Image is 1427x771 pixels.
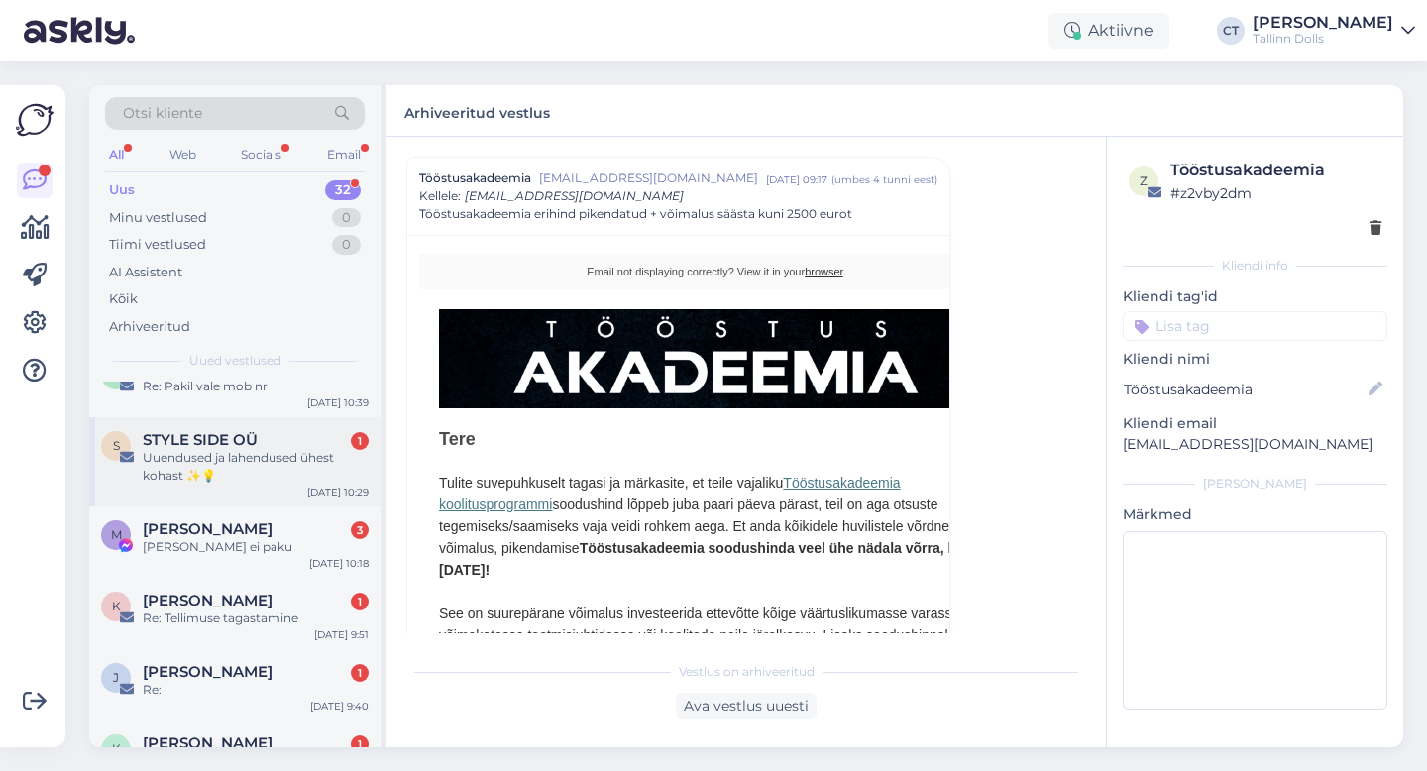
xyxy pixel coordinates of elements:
[439,264,994,279] p: Email not displaying correctly? View it in your .
[419,169,531,187] span: Tööstusakadeemia
[351,735,369,753] div: 1
[314,627,369,642] div: [DATE] 9:51
[165,142,200,167] div: Web
[1253,15,1415,47] a: [PERSON_NAME]Tallinn Dolls
[109,208,207,228] div: Minu vestlused
[439,475,901,512] a: Tööstusakadeemia koolitusprogrammi
[113,670,119,685] span: J
[332,208,361,228] div: 0
[237,142,285,167] div: Socials
[1140,173,1148,188] span: z
[351,664,369,682] div: 1
[109,317,190,337] div: Arhiveeritud
[109,263,182,282] div: AI Assistent
[323,142,365,167] div: Email
[465,188,684,203] span: [EMAIL_ADDRESS][DOMAIN_NAME]
[111,527,122,542] span: M
[351,593,369,610] div: 1
[1253,15,1393,31] div: [PERSON_NAME]
[109,289,138,309] div: Kõik
[143,663,273,681] span: Jelena Šišina
[1123,349,1387,370] p: Kliendi nimi
[109,180,135,200] div: Uus
[143,538,369,556] div: [PERSON_NAME] ei paku
[113,438,120,453] span: S
[1170,182,1381,204] div: # z2vby2dm
[676,693,817,719] div: Ava vestlus uuesti
[419,188,461,203] span: Kellele :
[1217,17,1245,45] div: CT
[1124,379,1365,400] input: Lisa nimi
[112,599,121,613] span: K
[307,485,369,499] div: [DATE] 10:29
[805,266,843,277] a: browser
[404,97,550,124] label: Arhiveeritud vestlus
[439,540,976,578] strong: Tööstusakadeemia soodushinda veel ühe nädala võrra, kuni [DATE]!
[1123,475,1387,493] div: [PERSON_NAME]
[1170,159,1381,182] div: Tööstusakadeemia
[143,734,273,752] span: Kadri Norit
[143,431,258,449] span: STYLE SIDE OÜ
[539,169,766,187] span: [EMAIL_ADDRESS][DOMAIN_NAME]
[1123,413,1387,434] p: Kliendi email
[1123,257,1387,275] div: Kliendi info
[109,235,206,255] div: Tiimi vestlused
[143,449,369,485] div: Uuendused ja lahendused ühest kohast ✨💡
[1123,504,1387,525] p: Märkmed
[143,592,273,609] span: Katrin Torkel
[309,556,369,571] div: [DATE] 10:18
[1253,31,1393,47] div: Tallinn Dolls
[679,663,815,681] span: Vestlus on arhiveeritud
[123,103,202,124] span: Otsi kliente
[439,603,994,690] p: See on suurepärane võimalus investeerida ettevõtte kõige väärtuslikumasse varasse – võimekatesse ...
[332,235,361,255] div: 0
[307,395,369,410] div: [DATE] 10:39
[766,172,827,187] div: [DATE] 09:17
[1123,434,1387,455] p: [EMAIL_ADDRESS][DOMAIN_NAME]
[143,378,369,395] div: Re: Pakil vale mob nr
[16,101,54,139] img: Askly Logo
[143,520,273,538] span: Maiken Sikk
[439,309,994,408] img: Tööstusakadeemia
[1123,311,1387,341] input: Lisa tag
[325,180,361,200] div: 32
[112,741,121,756] span: K
[143,609,369,627] div: Re: Tellimuse tagastamine
[1048,13,1169,49] div: Aktiivne
[419,205,852,223] span: Tööstusakadeemia erihind pikendatud + võimalus säästa kuni 2500 eurot
[351,521,369,539] div: 3
[439,472,994,581] p: Tulite suvepuhkuselt tagasi ja märkasite, et teile vajaliku soodushind lõppeb juba paari päeva pä...
[1123,286,1387,307] p: Kliendi tag'id
[105,142,128,167] div: All
[189,352,281,370] span: Uued vestlused
[831,172,937,187] div: ( umbes 4 tunni eest )
[143,681,369,699] div: Re:
[310,699,369,714] div: [DATE] 9:40
[351,432,369,450] div: 1
[439,429,476,449] strong: Tere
